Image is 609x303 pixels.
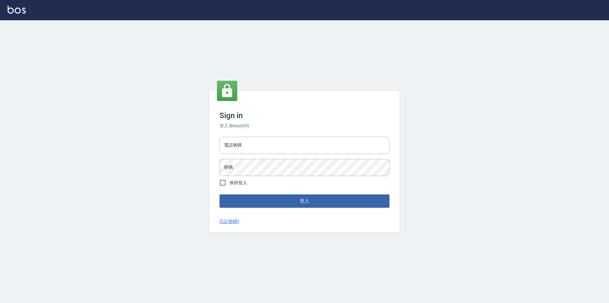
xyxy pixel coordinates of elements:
button: 登入 [219,194,390,208]
h6: 登入 BeautyOS [219,123,390,129]
img: Logo [8,6,26,14]
h3: Sign in [219,111,390,120]
a: 忘記密碼? [219,218,239,225]
span: 保持登入 [229,180,247,186]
